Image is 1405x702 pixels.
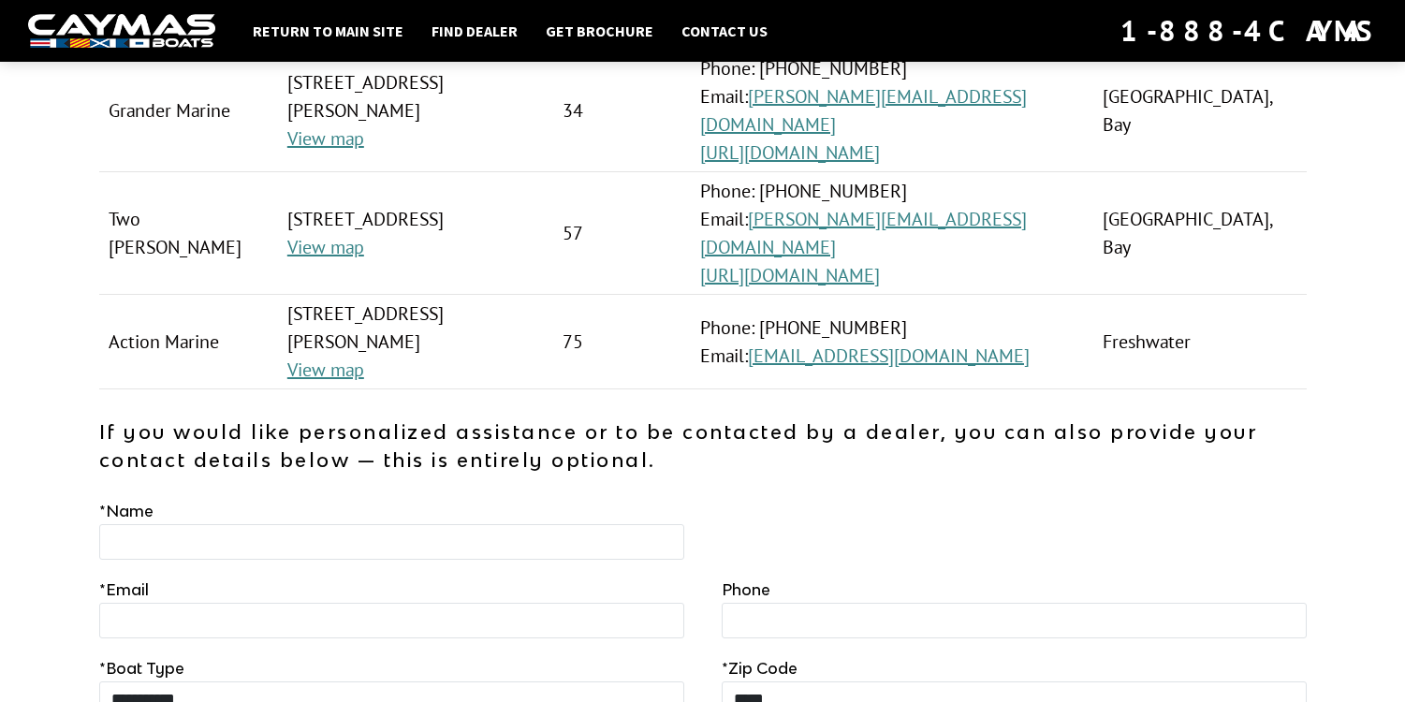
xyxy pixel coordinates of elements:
[28,14,215,49] img: white-logo-c9c8dbefe5ff5ceceb0f0178aa75bf4bb51f6bca0971e226c86eb53dfe498488.png
[243,19,413,43] a: Return to main site
[99,50,278,172] td: Grander Marine
[691,295,1094,389] td: Phone: [PHONE_NUMBER] Email:
[287,126,364,151] a: View map
[422,19,527,43] a: Find Dealer
[99,657,184,680] label: Boat Type
[278,295,553,389] td: [STREET_ADDRESS][PERSON_NAME]
[287,235,364,259] a: View map
[99,295,278,389] td: Action Marine
[700,263,880,287] a: [URL][DOMAIN_NAME]
[278,50,553,172] td: [STREET_ADDRESS][PERSON_NAME]
[672,19,777,43] a: Contact Us
[700,140,880,165] a: [URL][DOMAIN_NAME]
[691,172,1094,295] td: Phone: [PHONE_NUMBER] Email:
[691,50,1094,172] td: Phone: [PHONE_NUMBER] Email:
[99,417,1307,474] p: If you would like personalized assistance or to be contacted by a dealer, you can also provide yo...
[99,578,149,601] label: Email
[748,344,1030,368] a: [EMAIL_ADDRESS][DOMAIN_NAME]
[700,84,1027,137] a: [PERSON_NAME][EMAIL_ADDRESS][DOMAIN_NAME]
[1093,172,1306,295] td: [GEOGRAPHIC_DATA], Bay
[700,207,1027,259] a: [PERSON_NAME][EMAIL_ADDRESS][DOMAIN_NAME]
[99,500,154,522] label: Name
[722,657,798,680] label: Zip Code
[1120,10,1377,51] div: 1-888-4CAYMAS
[99,172,278,295] td: Two [PERSON_NAME]
[722,578,770,601] label: Phone
[553,172,691,295] td: 57
[278,172,553,295] td: [STREET_ADDRESS]
[1093,50,1306,172] td: [GEOGRAPHIC_DATA], Bay
[536,19,663,43] a: Get Brochure
[287,358,364,382] a: View map
[553,295,691,389] td: 75
[553,50,691,172] td: 34
[1093,295,1306,389] td: Freshwater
